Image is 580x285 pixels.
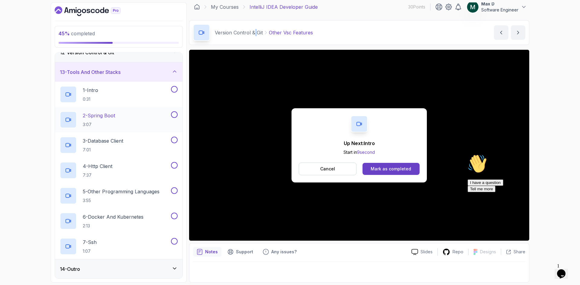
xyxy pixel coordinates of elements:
button: notes button [193,247,221,257]
p: 3:07 [83,122,115,128]
img: user profile image [467,1,478,13]
h3: 14 - Outro [60,265,80,273]
button: user profile imageMax DSoftware Engineer [467,1,527,13]
a: Dashboard [194,4,200,10]
button: 7-Ssh1:07 [60,238,178,255]
button: 6-Docker And Kubernetes2:13 [60,213,178,230]
button: 4-Http Client7:37 [60,162,178,179]
p: Version Control & Git [215,29,263,36]
iframe: 7 - Other VSC Features [189,50,529,241]
p: 6 - Docker And Kubernetes [83,213,143,220]
button: Feedback button [259,247,300,257]
button: 13-Tools And Other Stacks [55,62,182,82]
p: 7 - Ssh [83,239,97,246]
p: Other Vsc Features [269,29,313,36]
img: :wave: [2,2,22,22]
p: Software Engineer [481,7,518,13]
p: 1 - Intro [83,87,98,94]
p: Max D [481,1,518,7]
p: Support [236,249,253,255]
button: Support button [224,247,257,257]
p: Up Next: Intro [343,140,375,147]
button: Tell me more [2,34,30,40]
button: 3-Database Client7:01 [60,137,178,154]
p: 3:55 [83,198,159,204]
p: 7:37 [83,172,112,178]
p: Repo [453,249,463,255]
p: Notes [205,249,218,255]
a: My Courses [211,3,239,11]
p: 30 Points [408,4,425,10]
iframe: chat widget [465,152,574,258]
p: 7:01 [83,147,123,153]
button: 2-Spring Boot3:07 [60,111,178,128]
p: 0:31 [83,96,98,102]
a: Repo [438,248,468,256]
p: 3 - Database Client [83,137,123,144]
span: 45 % [59,30,70,36]
button: Cancel [299,163,356,175]
span: 9 second [357,150,375,155]
p: Cancel [320,166,335,172]
p: 5 - Other Programming Languages [83,188,159,195]
p: Slides [420,249,433,255]
div: 👋Hi! How can we help?I have a questionTell me more [2,2,111,40]
p: 2:13 [83,223,143,229]
p: Start in [343,149,375,155]
button: previous content [494,25,508,40]
button: 5-Other Programming Languages3:55 [60,187,178,204]
div: Mark as completed [371,166,411,172]
button: next content [511,25,525,40]
span: Hi! How can we help? [2,18,60,23]
p: Any issues? [271,249,297,255]
h3: 13 - Tools And Other Stacks [60,68,121,76]
p: 4 - Http Client [83,163,112,170]
button: 14-Outro [55,259,182,279]
p: IntelliJ IDEA Developer Guide [250,3,318,11]
p: 2 - Spring Boot [83,112,115,119]
button: Mark as completed [362,163,420,175]
a: Slides [407,249,437,255]
button: 1-Intro0:31 [60,86,178,103]
button: I have a question [2,28,38,34]
a: Dashboard [55,6,134,16]
span: completed [59,30,95,36]
p: 1:07 [83,248,97,254]
iframe: chat widget [555,261,574,279]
